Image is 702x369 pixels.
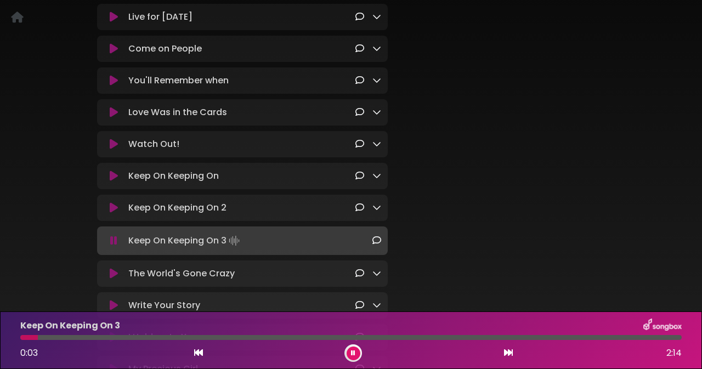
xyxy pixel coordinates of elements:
img: songbox-logo-white.png [643,319,682,333]
p: The World's Gone Crazy [128,267,235,280]
p: Write Your Story [128,299,200,312]
p: Keep On Keeping On 2 [128,201,227,214]
p: Keep On Keeping On 3 [20,319,120,332]
p: You'll Remember when [128,74,229,87]
p: Love Was in the Cards [128,106,227,119]
img: waveform4.gif [227,233,242,248]
span: 2:14 [666,347,682,360]
span: 0:03 [20,347,38,359]
p: Live for [DATE] [128,10,193,24]
p: Watch Out! [128,138,179,151]
p: Keep On Keeping On [128,169,219,183]
p: Keep On Keeping On 3 [128,233,242,248]
p: Come on People [128,42,202,55]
